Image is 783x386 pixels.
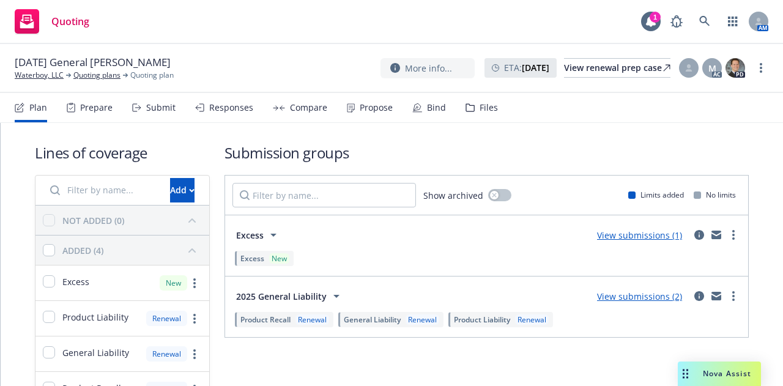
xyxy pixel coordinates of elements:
[15,70,64,81] a: Waterboy, LLC
[726,289,741,303] a: more
[406,314,439,325] div: Renewal
[240,253,264,264] span: Excess
[232,284,347,308] button: 2025 General Liability
[10,4,94,39] a: Quoting
[295,314,329,325] div: Renewal
[427,103,446,113] div: Bind
[597,291,682,302] a: View submissions (2)
[360,103,393,113] div: Propose
[240,314,291,325] span: Product Recall
[380,58,475,78] button: More info...
[170,179,195,202] div: Add
[130,70,174,81] span: Quoting plan
[692,228,707,242] a: circleInformation
[694,190,736,200] div: No limits
[187,276,202,291] a: more
[597,229,682,241] a: View submissions (1)
[51,17,89,26] span: Quoting
[504,61,549,74] span: ETA :
[62,210,202,230] button: NOT ADDED (0)
[170,178,195,202] button: Add
[35,143,210,163] h1: Lines of coverage
[721,9,745,34] a: Switch app
[454,314,510,325] span: Product Liability
[628,190,684,200] div: Limits added
[726,228,741,242] a: more
[480,103,498,113] div: Files
[232,183,416,207] input: Filter by name...
[146,311,187,326] div: Renewal
[62,214,124,227] div: NOT ADDED (0)
[236,290,327,303] span: 2025 General Liability
[62,275,89,288] span: Excess
[187,311,202,326] a: more
[269,253,289,264] div: New
[15,55,171,70] span: [DATE] General [PERSON_NAME]
[62,240,202,260] button: ADDED (4)
[522,62,549,73] strong: [DATE]
[62,346,129,359] span: General Liability
[678,362,761,386] button: Nova Assist
[678,362,693,386] div: Drag to move
[160,275,187,291] div: New
[43,178,163,202] input: Filter by name...
[290,103,327,113] div: Compare
[725,58,745,78] img: photo
[692,289,707,303] a: circleInformation
[515,314,549,325] div: Renewal
[564,59,670,77] div: View renewal prep case
[405,62,452,75] span: More info...
[146,346,187,362] div: Renewal
[664,9,689,34] a: Report a Bug
[692,9,717,34] a: Search
[564,58,670,78] a: View renewal prep case
[423,189,483,202] span: Show archived
[62,244,103,257] div: ADDED (4)
[650,12,661,23] div: 1
[29,103,47,113] div: Plan
[73,70,121,81] a: Quoting plans
[708,62,716,75] span: M
[187,347,202,362] a: more
[709,228,724,242] a: mail
[146,103,176,113] div: Submit
[709,289,724,303] a: mail
[236,229,264,242] span: Excess
[754,61,768,75] a: more
[62,311,128,324] span: Product Liability
[225,143,749,163] h1: Submission groups
[703,368,751,379] span: Nova Assist
[232,223,284,247] button: Excess
[209,103,253,113] div: Responses
[80,103,113,113] div: Prepare
[344,314,401,325] span: General Liability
